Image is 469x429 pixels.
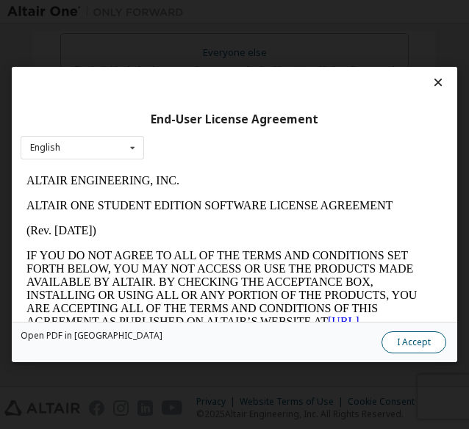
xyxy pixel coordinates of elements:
[6,6,422,19] p: ALTAIR ENGINEERING, INC.
[382,331,446,353] button: I Accept
[6,56,422,69] p: (Rev. [DATE])
[6,147,339,173] a: [URL][DOMAIN_NAME]
[6,81,422,292] p: IF YOU DO NOT AGREE TO ALL OF THE TERMS AND CONDITIONS SET FORTH BELOW, YOU MAY NOT ACCESS OR USE...
[6,31,422,44] p: ALTAIR ONE STUDENT EDITION SOFTWARE LICENSE AGREEMENT
[21,112,448,127] div: End-User License Agreement
[30,143,60,152] div: English
[21,331,162,340] a: Open PDF in [GEOGRAPHIC_DATA]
